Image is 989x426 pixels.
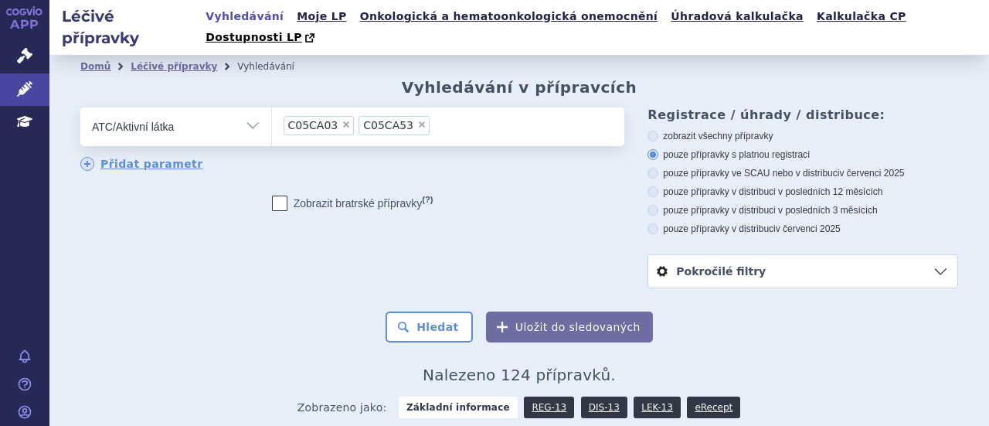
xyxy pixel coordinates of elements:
[434,115,443,135] input: C05CA03C05CA53
[49,5,201,49] h2: Léčivé přípravky
[647,167,958,179] label: pouze přípravky ve SCAU nebo v distribuci
[342,120,351,129] span: ×
[648,255,957,288] a: Pokročilé filtry
[422,195,433,205] abbr: (?)
[647,204,958,216] label: pouze přípravky v distribuci v posledních 3 měsících
[486,312,653,343] button: Uložit do sledovaných
[581,397,627,418] a: DIS-13
[131,61,217,72] a: Léčivé přípravky
[80,61,110,72] a: Domů
[647,223,958,235] label: pouze přípravky v distribuci
[647,186,958,198] label: pouze přípravky v distribuci v posledních 12 měsících
[634,397,680,418] a: LEK-13
[288,120,338,131] span: C05CA03
[363,120,413,131] span: C05CA53
[647,130,958,142] label: zobrazit všechny přípravky
[812,6,911,27] a: Kalkulačka CP
[776,223,841,234] span: v červenci 2025
[386,312,473,343] button: Hledat
[423,366,616,384] span: Nalezeno 124 přípravků.
[647,148,958,161] label: pouze přípravky s platnou registrací
[237,55,314,78] li: Vyhledávání
[272,196,433,211] label: Zobrazit bratrské přípravky
[647,107,958,122] h3: Registrace / úhrady / distribuce:
[292,6,351,27] a: Moje LP
[402,78,637,97] h2: Vyhledávání v přípravcích
[524,397,574,418] a: REG-13
[201,27,322,49] a: Dostupnosti LP
[80,157,203,171] a: Přidat parametr
[206,31,302,43] span: Dostupnosti LP
[201,6,288,27] a: Vyhledávání
[839,168,904,179] span: v červenci 2025
[666,6,808,27] a: Úhradová kalkulačka
[399,397,518,418] strong: Základní informace
[417,120,427,129] span: ×
[355,6,663,27] a: Onkologická a hematoonkologická onemocnění
[687,397,740,418] a: eRecept
[297,397,387,418] span: Zobrazeno jako:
